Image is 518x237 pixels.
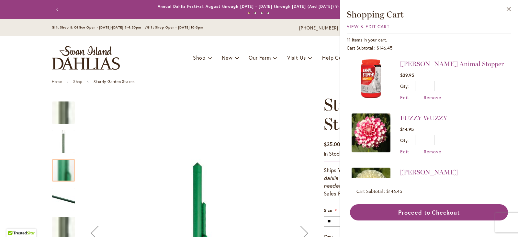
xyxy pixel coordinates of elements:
span: Cart Subtotal [347,45,373,51]
p: Ships Year-Round ( ) - All Sales Final/No Returns [324,166,466,197]
span: $29.95 [400,72,414,78]
button: 1 of 4 [248,12,250,14]
span: Gift Shop Open - [DATE] 10-3pm [147,25,203,30]
span: New [222,54,232,61]
button: 2 of 4 [254,12,256,14]
span: Shop [193,54,206,61]
a: View & Edit Cart [347,23,389,30]
a: FUZZY WUZZY [400,114,447,122]
a: Annual Dahlia Festival, August through [DATE] - [DATE] through [DATE] (And [DATE]) 9-am5:30pm [158,4,361,9]
span: Cart Subtotal [356,188,383,194]
span: Gift Shop & Office Open - [DATE]-[DATE] 9-4:30pm / [52,25,147,30]
a: [PERSON_NAME] Animal Stopper [400,60,504,68]
a: FUZZY WUZZY [352,113,390,155]
span: $146.45 [377,45,392,51]
label: Qty [400,137,409,143]
a: Shop [73,79,82,84]
a: [PHONE_NUMBER] [299,25,338,31]
a: Edit [400,148,409,155]
a: Edit [400,94,409,101]
img: 2021-06-21_10-15-02-stakes.jpg [40,186,87,213]
button: 3 of 4 [261,12,263,14]
button: Proceed to Checkout [350,204,508,220]
a: store logo [52,46,120,70]
div: Availability [324,150,342,158]
span: Our Farm [249,54,271,61]
img: Messina Animal Stopper [352,59,390,98]
button: Previous [52,3,65,16]
img: FUZZY WUZZY [352,113,390,152]
span: $35.00 [324,141,340,148]
span: $14.95 [400,126,414,132]
button: 4 of 4 [267,12,269,14]
span: In stock [324,150,342,157]
span: Shopping Cart [347,9,404,20]
img: WHITE NETTIE [352,168,390,207]
a: Remove [424,148,441,155]
span: Size [324,207,332,213]
img: sturdy_stake.jpg [40,124,87,159]
a: WHITE NETTIE [352,168,390,209]
a: Home [52,79,62,84]
i: If purchased on the same order as dahlia tubers, they will all ship in the Spring. If this item i... [324,167,463,189]
span: Visit Us [287,54,306,61]
span: Help Center [322,54,352,61]
strong: Sturdy Garden Stakes [94,79,134,84]
span: Sturdy Garden Stakes [324,94,430,134]
span: $146.45 [386,188,402,194]
span: items in your cart. [352,37,387,43]
a: Messina Animal Stopper [352,59,390,101]
span: 11 [347,37,351,43]
a: [PERSON_NAME] [400,168,458,176]
iframe: Launch Accessibility Center [5,214,23,232]
a: Remove [424,94,441,101]
label: Qty [400,83,409,89]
